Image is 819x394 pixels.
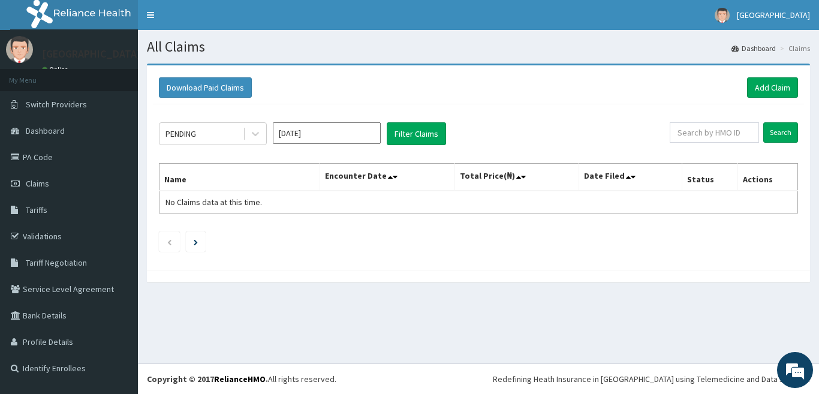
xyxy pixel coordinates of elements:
span: Dashboard [26,125,65,136]
input: Select Month and Year [273,122,381,144]
span: Tariffs [26,204,47,215]
th: Actions [737,164,797,191]
footer: All rights reserved. [138,363,819,394]
h1: All Claims [147,39,810,55]
th: Total Price(₦) [454,164,579,191]
img: User Image [715,8,730,23]
strong: Copyright © 2017 . [147,374,268,384]
th: Encounter Date [320,164,454,191]
a: Previous page [167,236,172,247]
th: Name [159,164,320,191]
a: RelianceHMO [214,374,266,384]
a: Next page [194,236,198,247]
input: Search [763,122,798,143]
th: Status [682,164,738,191]
a: Dashboard [731,43,776,53]
li: Claims [777,43,810,53]
button: Filter Claims [387,122,446,145]
span: No Claims data at this time. [165,197,262,207]
a: Add Claim [747,77,798,98]
span: [GEOGRAPHIC_DATA] [737,10,810,20]
p: [GEOGRAPHIC_DATA] [42,49,141,59]
span: Claims [26,178,49,189]
a: Online [42,65,71,74]
img: User Image [6,36,33,63]
div: PENDING [165,128,196,140]
th: Date Filed [579,164,682,191]
span: Switch Providers [26,99,87,110]
button: Download Paid Claims [159,77,252,98]
span: Tariff Negotiation [26,257,87,268]
input: Search by HMO ID [670,122,759,143]
div: Redefining Heath Insurance in [GEOGRAPHIC_DATA] using Telemedicine and Data Science! [493,373,810,385]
